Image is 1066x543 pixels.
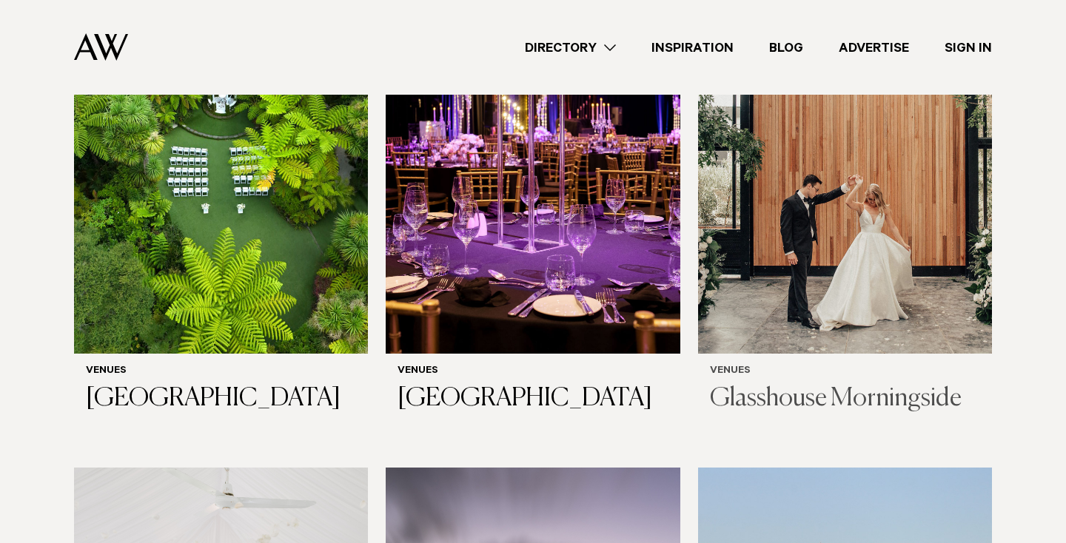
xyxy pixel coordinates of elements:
[634,38,751,58] a: Inspiration
[821,38,927,58] a: Advertise
[927,38,1010,58] a: Sign In
[74,33,128,61] img: Auckland Weddings Logo
[751,38,821,58] a: Blog
[710,384,980,414] h3: Glasshouse Morningside
[710,365,980,378] h6: Venues
[507,38,634,58] a: Directory
[398,365,668,378] h6: Venues
[86,384,356,414] h3: [GEOGRAPHIC_DATA]
[398,384,668,414] h3: [GEOGRAPHIC_DATA]
[86,365,356,378] h6: Venues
